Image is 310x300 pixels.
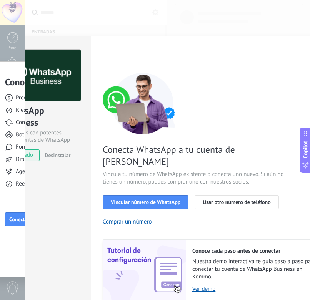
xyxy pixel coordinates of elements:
button: Comprar un número [103,218,152,225]
span: Agente de IA que responde como un humano [16,168,126,176]
span: Formularios y tarjetas interactivas, y más [16,143,115,151]
span: Continúa utilizando WhatsApp Business en tu teléfono [16,119,149,126]
span: Copilot [302,141,309,158]
button: Vincular número de WhatsApp [103,195,188,209]
button: Desinstalar [42,149,70,161]
span: Bots sin código con funcionalidades avanzadas [16,131,131,139]
div: WhatsApp Business [4,104,80,129]
button: Usar otro número de teléfono [195,195,278,209]
span: Usar otro número de teléfono [203,199,270,205]
span: Precio: Responde gratis o inicia nuevas conversaciones por $0.0002 [16,94,182,102]
span: Desinstalar [45,152,70,159]
div: Más leads con potentes herramientas de WhatsApp [4,129,80,144]
span: Vincula tu número de WhatsApp existente o conecta uno nuevo. Si aún no tienes un número, puedes c... [103,171,286,186]
span: Conectar WhatsApp Business [9,217,75,222]
span: Difusiones de alcance masivo personalizado [16,156,124,163]
span: Vincular número de WhatsApp [111,199,180,205]
span: Conecta WhatsApp a tu cuenta de [PERSON_NAME] [103,144,286,167]
img: logo_main.png [4,50,81,101]
span: Riesgo de número bloqueado: Bajo [16,106,102,114]
span: Reemplaza tu número con tu negocio [16,180,107,188]
img: connect number [103,73,183,134]
h3: Conoce tus beneficios de WhatsApp [5,76,144,88]
button: Conectar WhatsApp Business [5,212,80,226]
